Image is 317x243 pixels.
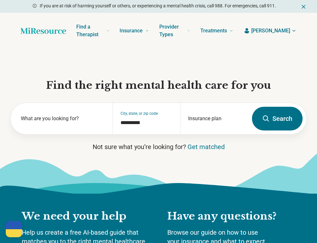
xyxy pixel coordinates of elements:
[200,18,233,44] a: Treatments
[21,115,105,122] label: What are you looking for?
[252,107,303,130] button: Search
[159,22,185,39] span: Provider Types
[200,26,227,35] span: Treatments
[21,24,66,37] a: Home page
[251,27,290,35] span: [PERSON_NAME]
[120,26,143,35] span: Insurance
[76,18,109,44] a: Find a Therapist
[10,142,307,151] p: Not sure what you’re looking for?
[159,18,190,44] a: Provider Types
[188,143,225,151] a: Get matched
[10,79,307,92] h1: Find the right mental health care for you
[76,22,104,39] span: Find a Therapist
[120,18,149,44] a: Insurance
[22,210,154,223] h2: We need your help
[40,3,276,9] p: If you are at risk of harming yourself or others, or experiencing a mental health crisis, call 98...
[300,3,307,10] button: Dismiss
[244,27,296,35] button: [PERSON_NAME]
[167,210,296,223] h2: Have any questions?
